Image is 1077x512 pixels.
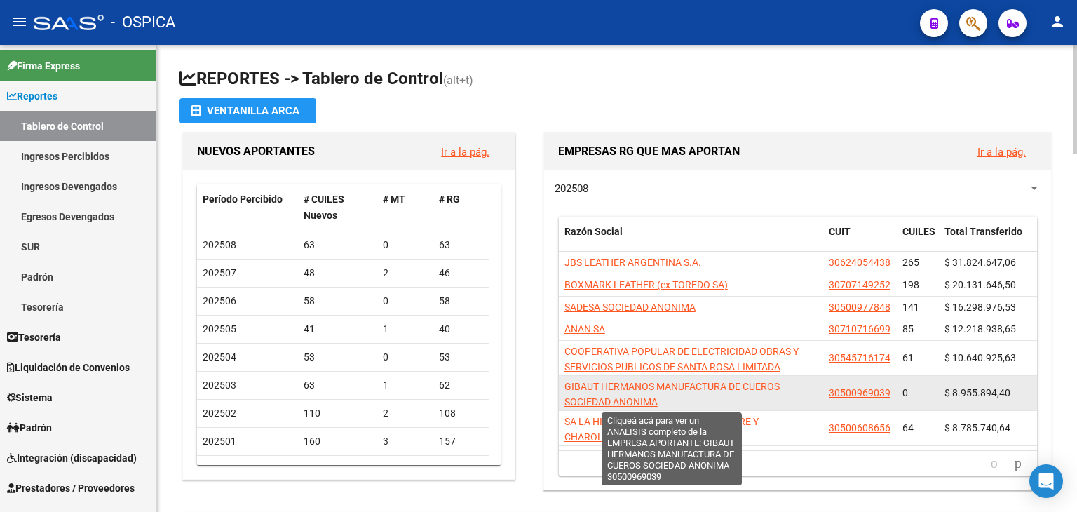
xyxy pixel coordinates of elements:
span: SA LA HISPANO ARGENTINA CURTIEMBRE Y CHAROLERIA [564,416,759,443]
span: EMPRESAS RG QUE MAS APORTAN [558,144,740,158]
span: - OSPICA [111,7,175,38]
datatable-header-cell: # RG [433,184,489,231]
span: Sistema [7,390,53,405]
div: 58 [439,293,484,309]
span: CUILES [902,226,935,237]
div: 83 [304,462,372,478]
span: $ 12.218.938,65 [944,323,1016,335]
span: Prestadores / Proveedores [7,480,135,496]
span: 202412 [203,464,236,475]
mat-icon: person [1049,13,1066,30]
div: 160 [304,433,372,450]
span: $ 10.640.925,63 [944,352,1016,363]
div: 46 [439,265,484,281]
span: 198 [902,279,919,290]
span: # CUILES Nuevos [304,194,344,221]
div: 2 [383,405,428,422]
button: Ir a la pág. [430,139,501,165]
span: CUIT [829,226,851,237]
span: 202507 [203,267,236,278]
div: 110 [304,405,372,422]
span: # RG [439,194,460,205]
datatable-header-cell: Total Transferido [939,217,1037,263]
span: Período Percibido [203,194,283,205]
div: 3 [383,433,428,450]
datatable-header-cell: CUIT [823,217,897,263]
span: Razón Social [564,226,623,237]
span: BOXMARK LEATHER (ex TOREDO SA) [564,279,728,290]
span: Reportes [7,88,57,104]
div: 1 [383,377,428,393]
span: 265 [902,257,919,268]
div: 64 [439,462,484,478]
div: 0 [383,237,428,253]
span: 30500969039 [829,387,890,398]
mat-icon: menu [11,13,28,30]
span: 30707149252 [829,279,890,290]
span: Padrón [7,420,52,436]
div: 41 [304,321,372,337]
span: $ 20.131.646,50 [944,279,1016,290]
span: 202508 [555,182,588,195]
span: 64 [902,422,914,433]
a: Ir a la pág. [441,146,489,159]
h1: REPORTES -> Tablero de Control [179,67,1055,92]
div: 108 [439,405,484,422]
span: SADESA SOCIEDAD ANONIMA [564,302,696,313]
datatable-header-cell: Razón Social [559,217,823,263]
div: 2 [383,265,428,281]
span: (alt+t) [443,74,473,87]
span: 0 [902,387,908,398]
span: JBS LEATHER ARGENTINA S.A. [564,257,701,268]
div: Ventanilla ARCA [191,98,305,123]
div: 63 [439,237,484,253]
span: 30500977848 [829,302,890,313]
span: Tesorería [7,330,61,345]
span: $ 31.824.647,06 [944,257,1016,268]
span: 61 [902,352,914,363]
span: 202503 [203,379,236,391]
span: $ 8.955.894,40 [944,387,1010,398]
span: 202502 [203,407,236,419]
div: 48 [304,265,372,281]
div: Open Intercom Messenger [1029,464,1063,498]
div: 63 [304,377,372,393]
span: 30710716699 [829,323,890,335]
datatable-header-cell: # CUILES Nuevos [298,184,378,231]
div: 53 [304,349,372,365]
div: 58 [304,293,372,309]
span: 202501 [203,436,236,447]
a: Ir a la pág. [977,146,1026,159]
div: 1 [383,321,428,337]
span: # MT [383,194,405,205]
span: Firma Express [7,58,80,74]
span: Liquidación de Convenios [7,360,130,375]
div: 62 [439,377,484,393]
span: GIBAUT HERMANOS MANUFACTURA DE CUEROS SOCIEDAD ANONIMA [564,381,780,408]
button: Ventanilla ARCA [179,98,316,123]
span: $ 8.785.740,64 [944,422,1010,433]
span: Total Transferido [944,226,1022,237]
a: go to previous page [984,456,1004,471]
a: go to next page [1008,456,1028,471]
span: 85 [902,323,914,335]
span: 202506 [203,295,236,306]
span: ANAN SA [564,323,605,335]
button: Ir a la pág. [966,139,1037,165]
div: 0 [383,293,428,309]
div: 40 [439,321,484,337]
datatable-header-cell: CUILES [897,217,939,263]
datatable-header-cell: # MT [377,184,433,231]
span: NUEVOS APORTANTES [197,144,315,158]
span: 30545716174 [829,352,890,363]
datatable-header-cell: Período Percibido [197,184,298,231]
div: 63 [304,237,372,253]
div: 53 [439,349,484,365]
span: 30624054438 [829,257,890,268]
span: COOPERATIVA POPULAR DE ELECTRICIDAD OBRAS Y SERVICIOS PUBLICOS DE SANTA ROSA LIMITADA [564,346,799,373]
div: 19 [383,462,428,478]
span: $ 16.298.976,53 [944,302,1016,313]
span: 202508 [203,239,236,250]
div: 0 [383,349,428,365]
span: 202505 [203,323,236,335]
